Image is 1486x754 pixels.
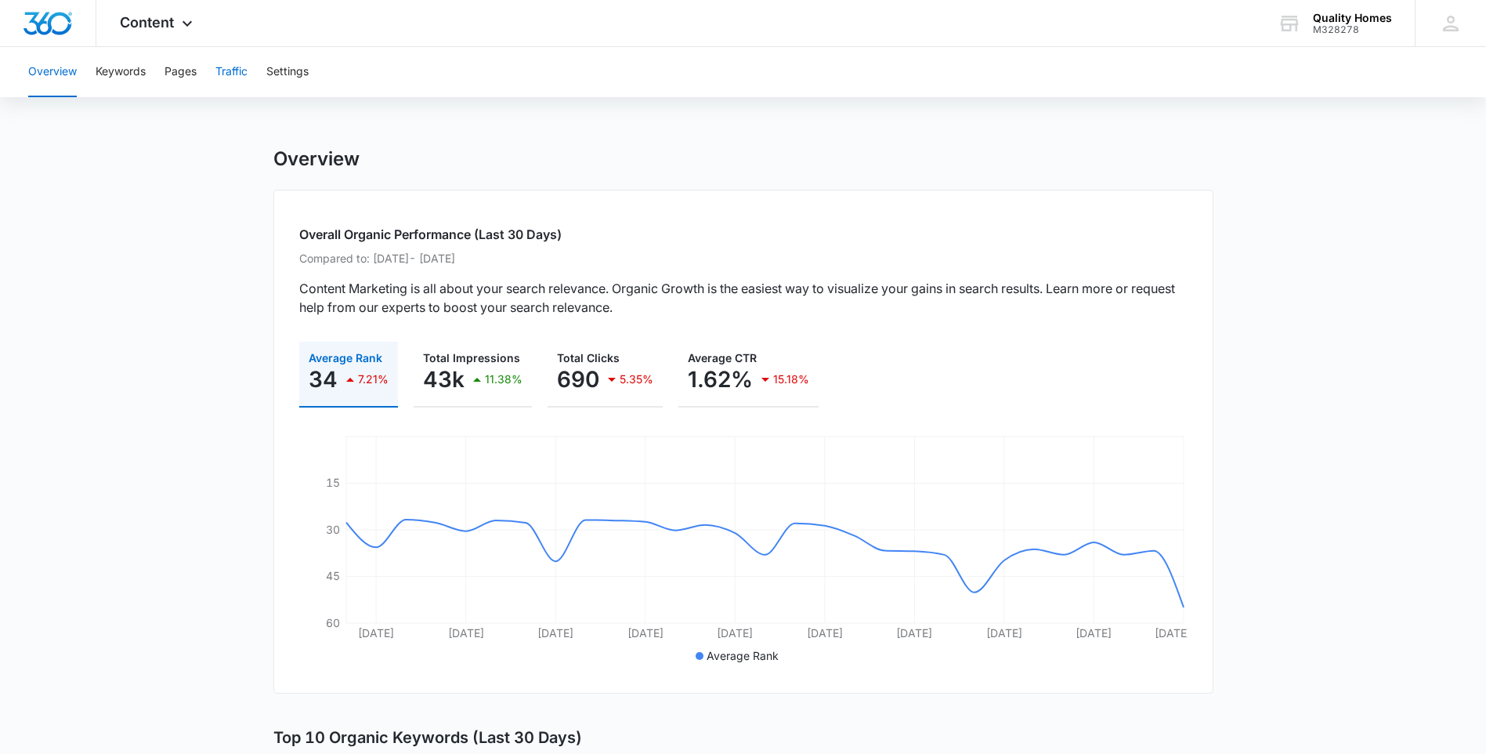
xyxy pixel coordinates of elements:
[806,626,842,640] tspan: [DATE]
[309,351,382,364] span: Average Rank
[447,626,483,640] tspan: [DATE]
[309,367,338,392] p: 34
[358,374,389,385] p: 7.21%
[620,374,653,385] p: 5.35%
[485,374,522,385] p: 11.38%
[627,626,663,640] tspan: [DATE]
[326,569,340,582] tspan: 45
[707,649,779,662] span: Average Rank
[688,351,757,364] span: Average CTR
[96,47,146,97] button: Keywords
[423,367,465,392] p: 43k
[326,616,340,629] tspan: 60
[1154,626,1190,640] tspan: [DATE]
[326,523,340,536] tspan: 30
[1076,626,1112,640] tspan: [DATE]
[326,476,340,489] tspan: 15
[165,47,197,97] button: Pages
[358,626,394,640] tspan: [DATE]
[985,626,1021,640] tspan: [DATE]
[299,279,1188,317] p: Content Marketing is all about your search relevance. Organic Growth is the easiest way to visual...
[273,147,360,171] h1: Overview
[120,14,174,31] span: Content
[717,626,753,640] tspan: [DATE]
[1313,12,1392,24] div: account name
[266,47,309,97] button: Settings
[299,225,1188,244] h2: Overall Organic Performance (Last 30 Days)
[1313,24,1392,35] div: account id
[215,47,248,97] button: Traffic
[299,250,1188,266] p: Compared to: [DATE] - [DATE]
[896,626,932,640] tspan: [DATE]
[273,728,582,748] h3: Top 10 Organic Keywords (Last 30 Days)
[537,626,573,640] tspan: [DATE]
[557,351,620,364] span: Total Clicks
[557,367,599,392] p: 690
[28,47,77,97] button: Overview
[688,367,753,392] p: 1.62%
[423,351,520,364] span: Total Impressions
[773,374,809,385] p: 15.18%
